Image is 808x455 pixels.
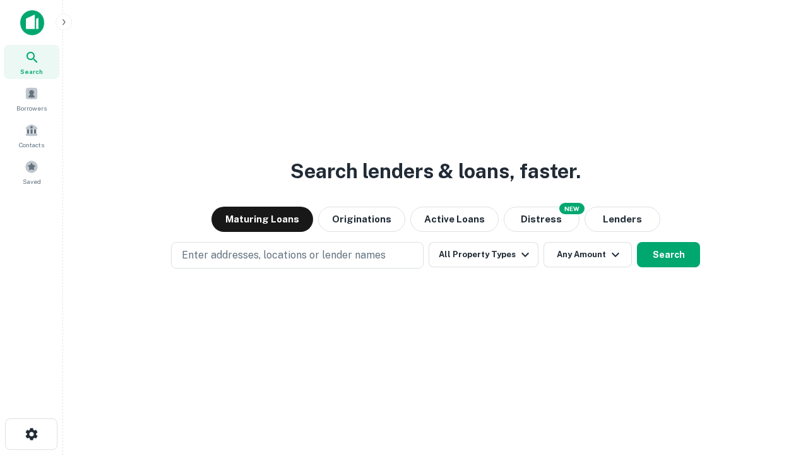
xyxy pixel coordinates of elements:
[20,66,43,76] span: Search
[23,176,41,186] span: Saved
[429,242,538,267] button: All Property Types
[19,140,44,150] span: Contacts
[4,45,59,79] a: Search
[637,242,700,267] button: Search
[171,242,424,269] button: Enter addresses, locations or lender names
[20,10,44,35] img: capitalize-icon.png
[211,207,313,232] button: Maturing Loans
[16,103,47,113] span: Borrowers
[745,354,808,415] iframe: Chat Widget
[4,118,59,152] a: Contacts
[559,203,585,214] div: NEW
[290,156,581,186] h3: Search lenders & loans, faster.
[544,242,632,267] button: Any Amount
[4,155,59,189] a: Saved
[504,207,579,232] button: Search distressed loans with lien and other non-mortgage details.
[4,82,59,116] a: Borrowers
[410,207,499,232] button: Active Loans
[182,248,386,263] p: Enter addresses, locations or lender names
[585,207,660,232] button: Lenders
[318,207,405,232] button: Originations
